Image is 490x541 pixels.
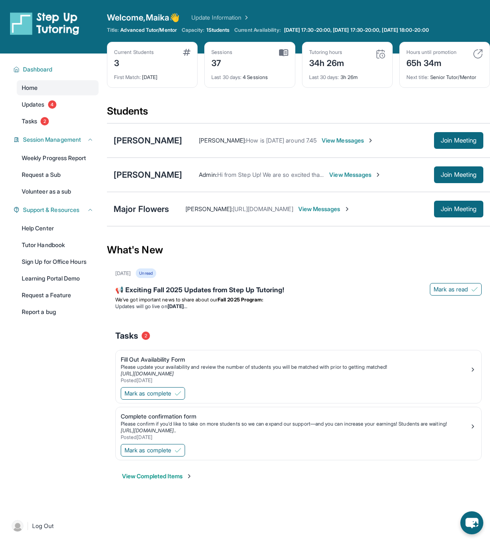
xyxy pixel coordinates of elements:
[185,205,233,212] span: [PERSON_NAME] :
[168,303,187,309] strong: [DATE]
[114,74,141,80] span: First Match :
[142,332,150,340] span: 2
[175,447,181,454] img: Mark as complete
[233,205,293,212] span: [URL][DOMAIN_NAME]
[121,444,185,457] button: Mark as complete
[441,207,477,212] span: Join Meeting
[329,171,381,179] span: View Messages
[121,355,470,364] div: Fill Out Availability Form
[376,49,386,59] img: card
[116,407,481,442] a: Complete confirmation formPlease confirm if you’d like to take on more students so we can expand ...
[115,303,482,310] li: Updates will go live on
[17,237,99,253] a: Tutor Handbook
[114,56,154,69] div: 3
[284,27,429,33] span: [DATE] 17:30-20:00, [DATE] 17:30-20:00, [DATE] 18:00-20:00
[107,27,119,33] span: Title:
[17,151,99,166] a: Weekly Progress Report
[199,171,217,178] span: Admin :
[17,97,99,112] a: Updates4
[309,69,386,81] div: 3h 26m
[114,169,182,181] div: [PERSON_NAME]
[17,167,99,182] a: Request a Sub
[23,135,81,144] span: Session Management
[122,472,193,480] button: View Completed Items
[211,69,288,81] div: 4 Sessions
[17,254,99,269] a: Sign Up for Office Hours
[191,13,250,22] a: Update Information
[211,49,232,56] div: Sessions
[441,138,477,143] span: Join Meeting
[22,117,37,125] span: Tasks
[114,203,169,215] div: Major Flowers
[367,137,374,144] img: Chevron-Right
[375,171,381,178] img: Chevron-Right
[12,520,23,532] img: user-img
[183,49,190,56] img: card
[120,27,176,33] span: Advanced Tutor/Mentor
[434,201,483,217] button: Join Meeting
[441,172,477,177] span: Join Meeting
[107,12,180,23] span: Welcome, Maika 👋
[23,206,79,214] span: Support & Resources
[121,427,176,434] a: [URL][DOMAIN_NAME]..
[124,446,171,454] span: Mark as complete
[114,135,182,146] div: [PERSON_NAME]
[473,49,483,59] img: card
[298,205,350,213] span: View Messages
[121,364,470,370] div: Please update your availability and review the number of students you will be matched with prior ...
[114,69,190,81] div: [DATE]
[199,137,246,144] span: [PERSON_NAME] :
[211,74,241,80] span: Last 30 days :
[107,232,490,268] div: What's New
[20,206,94,214] button: Support & Resources
[48,100,56,109] span: 4
[8,517,99,535] a: |Log Out
[121,434,470,441] div: Posted [DATE]
[460,511,483,534] button: chat-button
[175,390,181,397] img: Mark as complete
[206,27,230,33] span: 1 Students
[17,80,99,95] a: Home
[434,132,483,149] button: Join Meeting
[406,56,457,69] div: 65h 34m
[211,56,232,69] div: 37
[434,166,483,183] button: Join Meeting
[282,27,431,33] a: [DATE] 17:30-20:00, [DATE] 17:30-20:00, [DATE] 18:00-20:00
[406,74,429,80] span: Next title :
[23,65,53,74] span: Dashboard
[20,135,94,144] button: Session Management
[17,271,99,286] a: Learning Portal Demo
[121,370,174,377] a: [URL][DOMAIN_NAME]
[406,69,483,81] div: Senior Tutor/Mentor
[309,56,345,69] div: 34h 26m
[121,421,470,427] div: Please confirm if you’d like to take on more students so we can expand our support—and you can in...
[136,268,156,278] div: Unread
[17,304,99,319] a: Report a bug
[20,65,94,74] button: Dashboard
[17,221,99,236] a: Help Center
[471,286,478,293] img: Mark as read
[32,522,54,530] span: Log Out
[17,288,99,303] a: Request a Feature
[115,270,131,277] div: [DATE]
[322,136,374,145] span: View Messages
[246,137,317,144] span: How is [DATE] around 7.45
[234,27,280,33] span: Current Availability:
[41,117,49,125] span: 2
[124,389,171,398] span: Mark as complete
[344,206,350,212] img: Chevron-Right
[114,49,154,56] div: Current Students
[10,12,79,35] img: logo
[309,49,345,56] div: Tutoring hours
[121,412,470,421] div: Complete confirmation form
[27,521,29,531] span: |
[115,285,482,296] div: 📢 Exciting Fall 2025 Updates from Step Up Tutoring!
[115,330,138,342] span: Tasks
[121,377,470,384] div: Posted [DATE]
[17,184,99,199] a: Volunteer as a sub
[309,74,339,80] span: Last 30 days :
[218,296,263,303] strong: Fall 2025 Program:
[182,27,205,33] span: Capacity:
[22,100,45,109] span: Updates
[116,350,481,385] a: Fill Out Availability FormPlease update your availability and review the number of students you w...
